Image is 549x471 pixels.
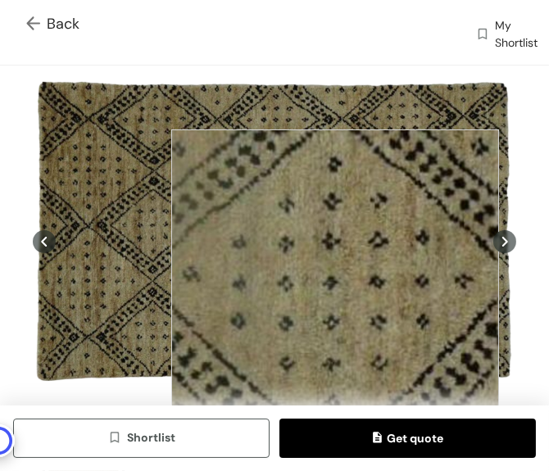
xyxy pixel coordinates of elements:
[26,16,47,34] img: Go back
[279,419,536,458] button: quoteGet quote
[475,19,490,52] img: wishlist
[495,17,538,52] span: My Shortlist
[373,429,443,447] span: Get quote
[26,13,79,35] span: Back
[107,430,127,448] img: wishlist
[107,428,175,447] span: Shortlist
[13,419,270,458] button: wishlistShortlist
[373,432,387,446] img: quote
